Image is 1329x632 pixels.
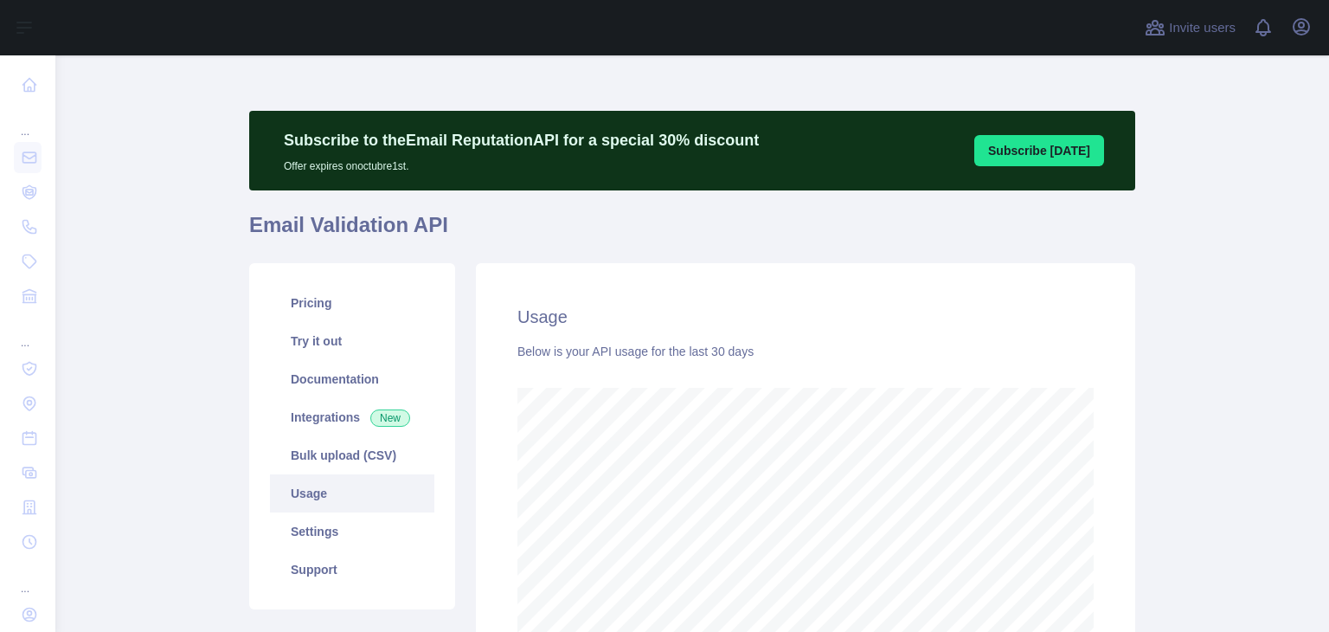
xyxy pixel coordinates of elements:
button: Subscribe [DATE] [974,135,1104,166]
span: New [370,410,410,427]
div: ... [14,315,42,350]
a: Support [270,551,434,589]
p: Subscribe to the Email Reputation API for a special 30 % discount [284,128,759,152]
div: Below is your API usage for the last 30 days [517,343,1094,360]
p: Offer expires on octubre 1st. [284,152,759,173]
div: ... [14,561,42,596]
a: Integrations New [270,398,434,436]
a: Try it out [270,322,434,360]
a: Bulk upload (CSV) [270,436,434,474]
a: Settings [270,513,434,551]
h1: Email Validation API [249,211,1135,253]
a: Usage [270,474,434,513]
button: Invite users [1141,14,1239,42]
a: Pricing [270,284,434,322]
div: ... [14,104,42,139]
h2: Usage [517,305,1094,329]
span: Invite users [1169,18,1236,38]
a: Documentation [270,360,434,398]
